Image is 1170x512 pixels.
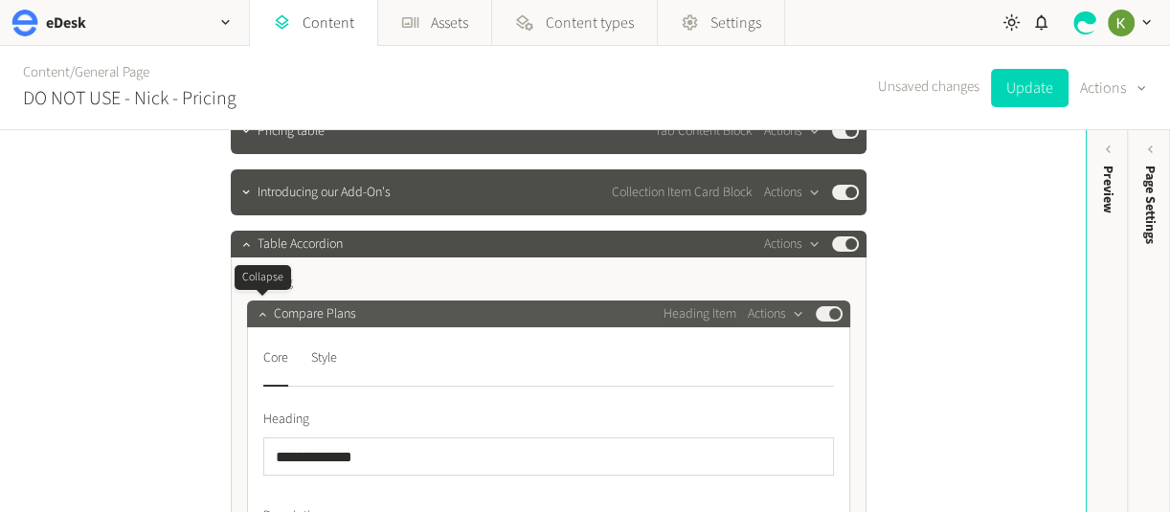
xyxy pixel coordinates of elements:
[546,11,634,34] span: Content types
[764,181,821,204] button: Actions
[75,62,149,82] a: General Page
[764,120,821,143] button: Actions
[764,233,821,256] button: Actions
[274,304,356,324] span: Compare Plans
[258,234,343,255] span: Table Accordion
[46,11,86,34] h2: eDesk
[258,183,391,203] span: Introducing our Add-On's
[612,183,753,203] span: Collection Item Card Block
[1080,69,1147,107] button: Actions
[748,302,804,325] button: Actions
[263,410,309,430] span: Heading
[991,69,1069,107] button: Update
[23,62,70,82] a: Content
[664,304,736,324] span: Heading Item
[878,77,979,99] span: Unsaved changes
[11,10,38,36] img: eDesk
[1108,10,1135,36] img: Keelin Terry
[655,122,753,142] span: Tab Content Block
[311,343,337,373] div: Style
[235,265,291,290] div: Collapse
[263,343,288,373] div: Core
[710,11,761,34] span: Settings
[23,84,236,113] h2: DO NOT USE - Nick - Pricing
[258,122,325,142] span: Pricing table
[1098,166,1118,213] div: Preview
[1140,166,1160,244] span: Page Settings
[70,62,75,82] span: /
